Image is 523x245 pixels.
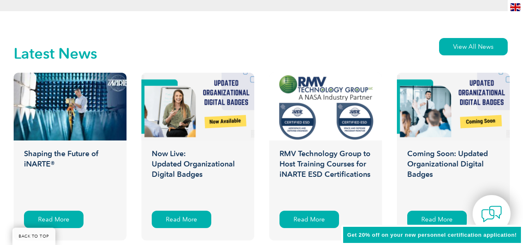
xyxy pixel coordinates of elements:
[12,228,55,245] a: BACK TO TOP
[407,211,467,228] div: Read More
[510,3,521,11] img: en
[397,149,510,202] h3: Coming Soon: Updated Organizational Digital Badges
[141,73,254,240] a: Now Live:Updated Organizational Digital Badges Read More
[141,149,254,202] h3: Now Live: Updated Organizational Digital Badges
[24,211,84,228] div: Read More
[269,149,382,202] h3: RMV Technology Group to Host Training Courses for iNARTE ESD Certifications
[269,73,382,240] a: RMV Technology Group to Host Training Courses for iNARTE ESD Certifications Read More
[14,47,97,60] h2: Latest News
[439,38,508,55] a: View All News
[397,73,510,240] a: Coming Soon: Updated Organizational Digital Badges Read More
[14,149,127,202] h3: Shaping the Future of iNARTE®
[481,204,502,224] img: contact-chat.png
[347,232,517,238] span: Get 20% off on your new personnel certification application!
[279,211,339,228] div: Read More
[14,73,127,240] a: Shaping the Future of iNARTE® Read More
[152,211,211,228] div: Read More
